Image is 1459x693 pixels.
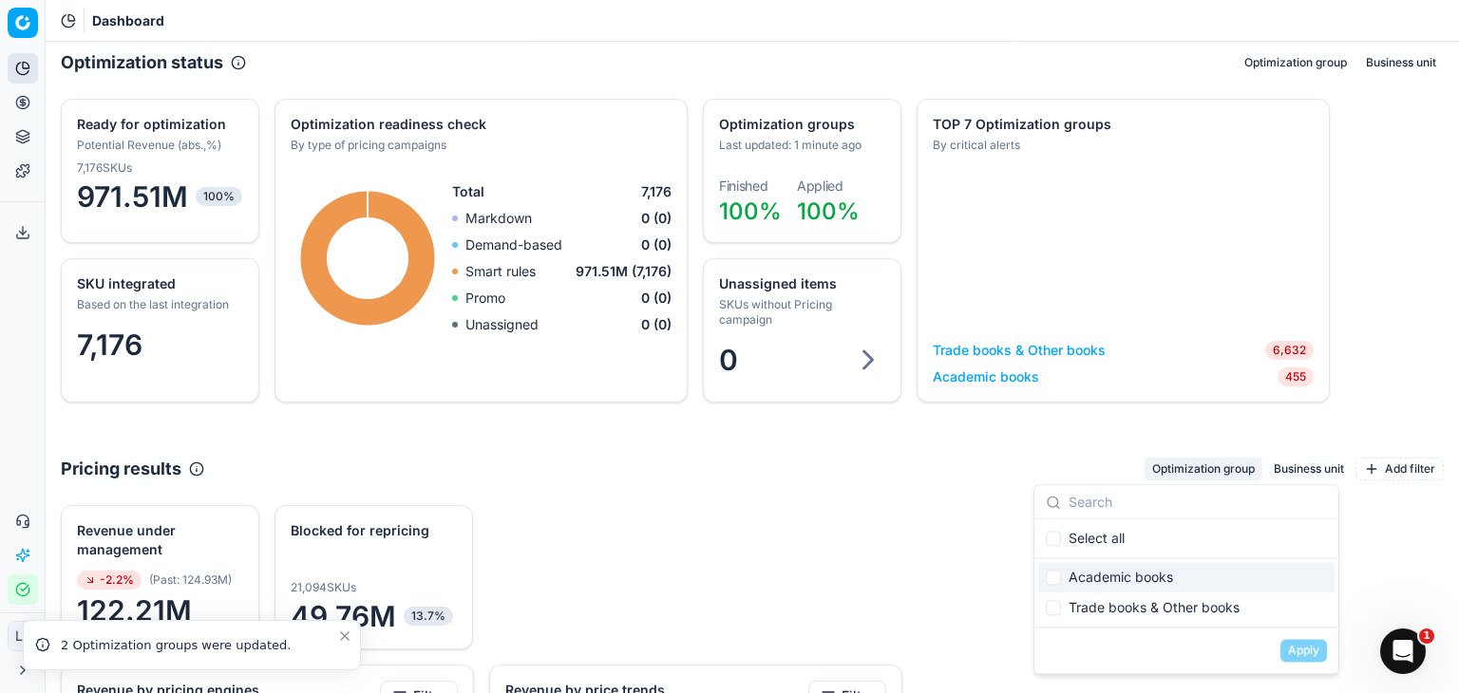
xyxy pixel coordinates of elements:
[1419,628,1434,644] span: 1
[1034,519,1338,627] div: Suggestions
[1038,562,1335,592] div: Academic books
[333,625,356,647] button: Close toast
[641,235,672,254] span: 0 (0)
[77,138,239,153] div: Potential Revenue (abs.,%)
[1069,529,1125,548] span: Select all
[1038,592,1335,623] div: Trade books & Other books
[1380,628,1426,674] iframe: Intercom live chat
[452,182,484,201] span: Total
[291,115,668,134] div: Optimization readiness check
[8,621,38,651] button: LS
[196,187,242,206] span: 100%
[933,341,1106,360] a: Trade books & Other books
[61,636,337,655] div: 2 Optimization groups were updated.
[92,11,164,30] span: Dashboard
[1145,458,1262,480] button: Optimization group
[576,262,672,281] span: 971.51M (7,176)
[1355,458,1444,480] button: Add filter
[719,197,782,225] span: 100%
[719,343,738,377] span: 0
[1280,639,1327,662] button: Apply
[465,289,505,308] p: Promo
[719,138,881,153] div: Last updated: 1 minute ago
[933,367,1039,386] a: Academic books
[61,456,181,482] h2: Pricing results
[404,607,453,626] span: 13.7%
[465,315,539,334] p: Unassigned
[933,115,1310,134] div: TOP 7 Optimization groups
[77,115,239,134] div: Ready for optimization
[1358,51,1444,74] button: Business unit
[291,580,356,595] span: 21,094 SKUs
[92,11,164,30] nav: breadcrumb
[291,138,668,153] div: By type of pricing campaigns
[719,274,881,293] div: Unassigned items
[61,49,223,76] h2: Optimization status
[719,115,881,134] div: Optimization groups
[1237,51,1355,74] button: Optimization group
[465,209,532,228] p: Markdown
[77,328,142,362] span: 7,176
[77,297,239,312] div: Based on the last integration
[465,235,562,254] p: Demand-based
[77,274,239,293] div: SKU integrated
[1266,458,1352,480] button: Business unit
[77,593,243,627] span: 122.21M
[77,521,239,559] div: Revenue under management
[641,209,672,228] span: 0 (0)
[641,315,672,334] span: 0 (0)
[77,160,132,176] span: 7,176 SKUs
[1265,341,1314,360] span: 6,632
[149,572,232,588] span: ( Past : 124.93M )
[641,182,672,201] span: 7,176
[9,622,37,650] span: LS
[797,179,860,193] dt: Applied
[933,138,1310,153] div: By critical alerts
[719,297,881,328] div: SKUs without Pricing campaign
[465,262,536,281] p: Smart rules
[1278,367,1314,386] span: 455
[719,179,782,193] dt: Finished
[797,197,860,225] span: 100%
[77,571,142,590] span: -2.2%
[77,179,243,214] span: 971.51M
[641,289,672,308] span: 0 (0)
[291,521,453,540] div: Blocked for repricing
[291,599,457,633] span: 49.76M
[1069,483,1327,521] input: Search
